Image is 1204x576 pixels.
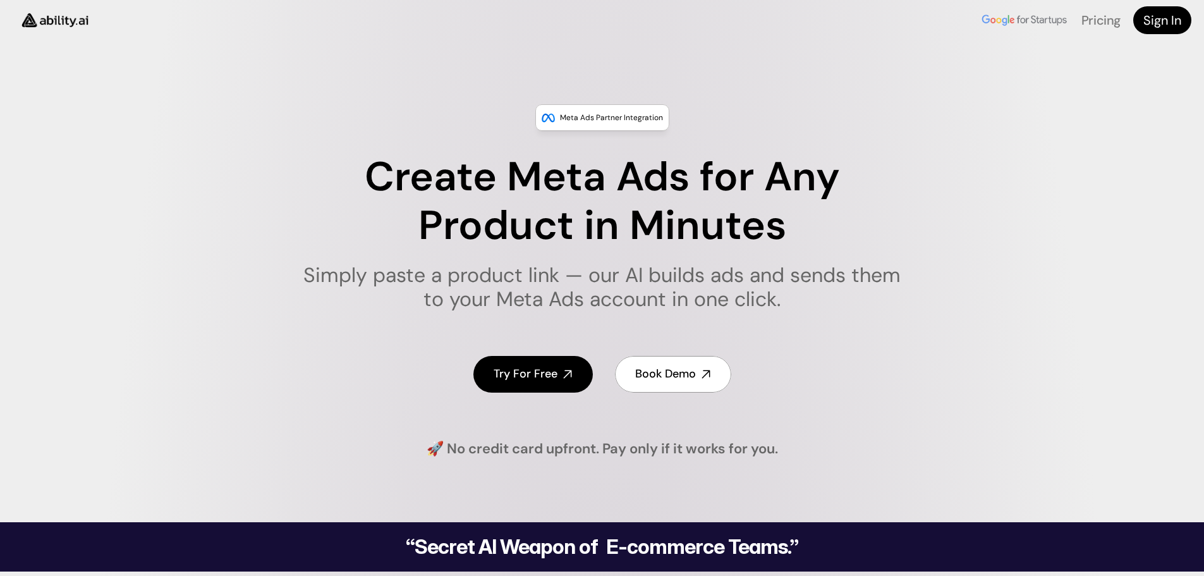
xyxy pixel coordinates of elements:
h4: Book Demo [635,366,696,382]
a: Sign In [1133,6,1191,34]
h4: 🚀 No credit card upfront. Pay only if it works for you. [427,439,778,459]
h2: “Secret AI Weapon of E-commerce Teams.” [374,537,831,557]
h4: Try For Free [494,366,557,382]
h4: Sign In [1143,11,1181,29]
h1: Simply paste a product link — our AI builds ads and sends them to your Meta Ads account in one cl... [295,263,909,312]
a: Pricing [1081,12,1121,28]
p: Meta Ads Partner Integration [560,111,663,124]
a: Try For Free [473,356,593,392]
a: Book Demo [615,356,731,392]
h1: Create Meta Ads for Any Product in Minutes [295,153,909,250]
